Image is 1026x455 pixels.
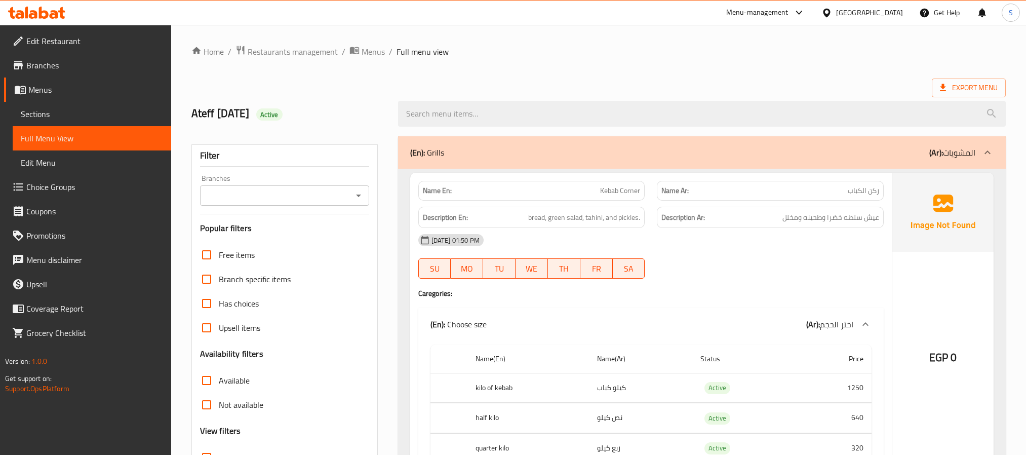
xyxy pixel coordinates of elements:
input: search [398,101,1006,127]
b: (En): [410,145,425,160]
span: 0 [951,348,957,367]
div: Filter [200,145,369,167]
div: Menu-management [726,7,788,19]
span: Restaurants management [248,46,338,58]
th: Name(Ar) [589,345,692,373]
td: كيلو كباب [589,373,692,403]
span: Active [704,442,730,454]
span: عيش سلطه خضرا وطحينه ومخلل [782,211,879,224]
span: Promotions [26,230,163,242]
th: Status [692,345,798,373]
strong: Name En: [423,185,452,196]
a: Branches [4,53,171,78]
span: ركن الكباب [848,185,879,196]
span: S [1009,7,1013,18]
a: Home [191,46,224,58]
span: Active [704,412,730,424]
div: (En): Grills(Ar):المشويات [398,136,1006,169]
th: Name(En) [467,345,589,373]
div: Active [704,382,730,394]
th: half kilo [467,403,589,433]
th: Price [798,345,872,373]
a: Grocery Checklist [4,321,171,345]
h3: Popular filters [200,222,369,234]
span: Export Menu [940,82,998,94]
span: Active [256,110,283,120]
span: MO [455,261,479,276]
span: Sections [21,108,163,120]
span: SU [423,261,447,276]
span: Upsell [26,278,163,290]
b: (Ar): [929,145,943,160]
span: Coupons [26,205,163,217]
a: Edit Restaurant [4,29,171,53]
span: Edit Menu [21,157,163,169]
nav: breadcrumb [191,45,1006,58]
a: Menu disclaimer [4,248,171,272]
strong: Description Ar: [661,211,705,224]
h4: Caregories: [418,288,884,298]
span: bread, green salad, tahini, and pickles. [528,211,640,224]
button: TU [483,258,516,279]
span: FR [584,261,609,276]
span: Upsell items [219,322,260,334]
a: Choice Groups [4,175,171,199]
p: Grills [410,146,444,159]
button: WE [516,258,548,279]
td: 640 [798,403,872,433]
span: Get support on: [5,372,52,385]
th: kilo of kebab [467,373,589,403]
b: (En): [430,317,445,332]
a: Edit Menu [13,150,171,175]
span: Coverage Report [26,302,163,315]
a: Sections [13,102,171,126]
button: TH [548,258,580,279]
a: Menus [4,78,171,102]
div: [GEOGRAPHIC_DATA] [836,7,903,18]
h3: Availability filters [200,348,263,360]
a: Promotions [4,223,171,248]
li: / [342,46,345,58]
span: EGP [929,348,948,367]
span: 1.0.0 [31,355,47,368]
span: Full Menu View [21,132,163,144]
div: Active [256,108,283,121]
td: 1250 [798,373,872,403]
img: Ae5nvW7+0k+MAAAAAElFTkSuQmCC [892,173,994,252]
strong: Name Ar: [661,185,689,196]
a: Restaurants management [235,45,338,58]
a: Coverage Report [4,296,171,321]
span: Export Menu [932,79,1006,97]
p: المشويات [929,146,975,159]
span: Not available [219,399,263,411]
span: Has choices [219,297,259,310]
button: MO [451,258,483,279]
span: اختر الحجم [820,317,853,332]
button: FR [580,258,613,279]
span: Free items [219,249,255,261]
h2: Ateff [DATE] [191,106,386,121]
button: Open [351,188,366,203]
p: Choose size [430,318,487,330]
span: Full menu view [397,46,449,58]
strong: Description En: [423,211,468,224]
span: [DATE] 01:50 PM [427,236,484,245]
span: Choice Groups [26,181,163,193]
td: نص كيلو [589,403,692,433]
span: TU [487,261,511,276]
span: Menus [28,84,163,96]
button: SU [418,258,451,279]
a: Support.OpsPlatform [5,382,69,395]
b: (Ar): [806,317,820,332]
span: Available [219,374,250,387]
div: (En): Choose size(Ar):اختر الحجم [418,308,884,340]
li: / [389,46,392,58]
span: Kebab Corner [600,185,640,196]
span: Version: [5,355,30,368]
span: Menus [362,46,385,58]
span: Edit Restaurant [26,35,163,47]
span: Menu disclaimer [26,254,163,266]
a: Full Menu View [13,126,171,150]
